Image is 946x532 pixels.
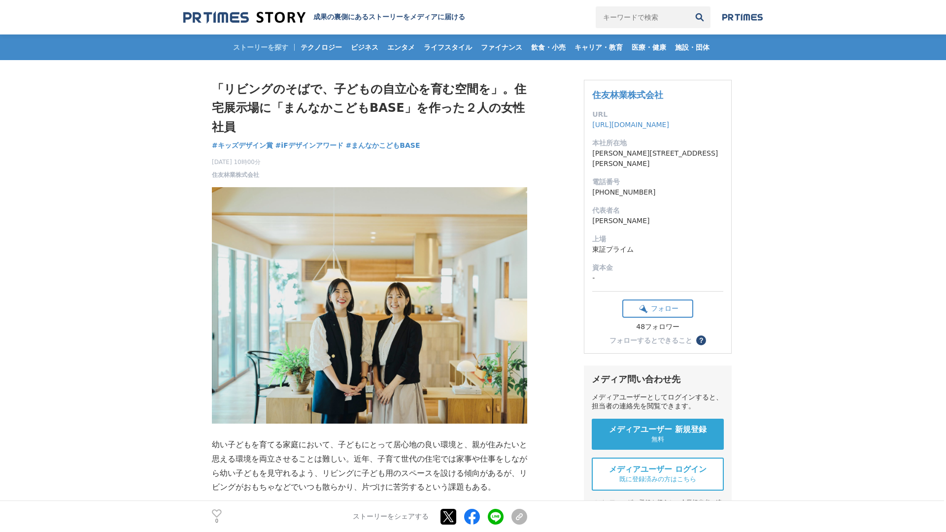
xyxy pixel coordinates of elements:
[212,438,527,495] p: 幼い子どもを育てる家庭において、子どもにとって居心地の良い環境と、親が住みたいと思える環境を両立させることは難しい。近年、子育て世代の住宅では家事や仕事をしながら幼い子どもを見守れるよう、リビン...
[698,337,705,344] span: ？
[212,80,527,136] h1: 「リビングのそばで、子どもの自立心を育む空間を」。住宅展示場に「まんなかこどもBASE」を作った２人の女性社員
[696,335,706,345] button: ？
[622,323,693,332] div: 48フォロワー
[592,273,723,283] dd: -
[420,34,476,60] a: ライフスタイル
[212,140,273,151] a: #キッズデザイン賞
[592,244,723,255] dd: 東証プライム
[609,337,692,344] div: フォローするとできること
[592,373,724,385] div: メディア問い合わせ先
[212,141,273,150] span: #キッズデザイン賞
[592,393,724,411] div: メディアユーザーとしてログインすると、担当者の連絡先を閲覧できます。
[722,13,763,21] img: prtimes
[596,6,689,28] input: キーワードで検索
[347,34,382,60] a: ビジネス
[592,148,723,169] dd: [PERSON_NAME][STREET_ADDRESS][PERSON_NAME]
[609,465,707,475] span: メディアユーザー ログイン
[628,43,670,52] span: 医療・健康
[592,177,723,187] dt: 電話番号
[622,299,693,318] button: フォロー
[592,90,663,100] a: 住友林業株式会社
[592,458,724,491] a: メディアユーザー ログイン 既に登録済みの方はこちら
[297,34,346,60] a: テクノロジー
[651,435,664,444] span: 無料
[313,13,465,22] h2: 成果の裏側にあるストーリーをメディアに届ける
[346,140,420,151] a: #まんなかこどもBASE
[477,43,526,52] span: ファイナンス
[527,43,570,52] span: 飲食・小売
[212,170,259,179] a: 住友林業株式会社
[353,512,429,521] p: ストーリーをシェアする
[592,263,723,273] dt: 資本金
[592,187,723,198] dd: [PHONE_NUMBER]
[383,43,419,52] span: エンタメ
[183,11,305,24] img: 成果の裏側にあるストーリーをメディアに届ける
[592,216,723,226] dd: [PERSON_NAME]
[609,425,707,435] span: メディアユーザー 新規登録
[671,43,713,52] span: 施設・団体
[592,205,723,216] dt: 代表者名
[571,34,627,60] a: キャリア・教育
[592,419,724,450] a: メディアユーザー 新規登録 無料
[420,43,476,52] span: ライフスタイル
[628,34,670,60] a: 医療・健康
[275,140,343,151] a: #iFデザインアワード
[571,43,627,52] span: キャリア・教育
[527,34,570,60] a: 飲食・小売
[671,34,713,60] a: 施設・団体
[275,141,343,150] span: #iFデザインアワード
[592,121,669,129] a: [URL][DOMAIN_NAME]
[183,11,465,24] a: 成果の裏側にあるストーリーをメディアに届ける 成果の裏側にあるストーリーをメディアに届ける
[383,34,419,60] a: エンタメ
[477,34,526,60] a: ファイナンス
[689,6,710,28] button: 検索
[619,475,696,484] span: 既に登録済みの方はこちら
[346,141,420,150] span: #まんなかこどもBASE
[592,109,723,120] dt: URL
[347,43,382,52] span: ビジネス
[212,519,222,524] p: 0
[212,158,261,166] span: [DATE] 10時00分
[297,43,346,52] span: テクノロジー
[592,234,723,244] dt: 上場
[212,187,527,424] img: thumbnail_b74e13d0-71d4-11f0-8cd6-75e66c4aab62.jpg
[592,138,723,148] dt: 本社所在地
